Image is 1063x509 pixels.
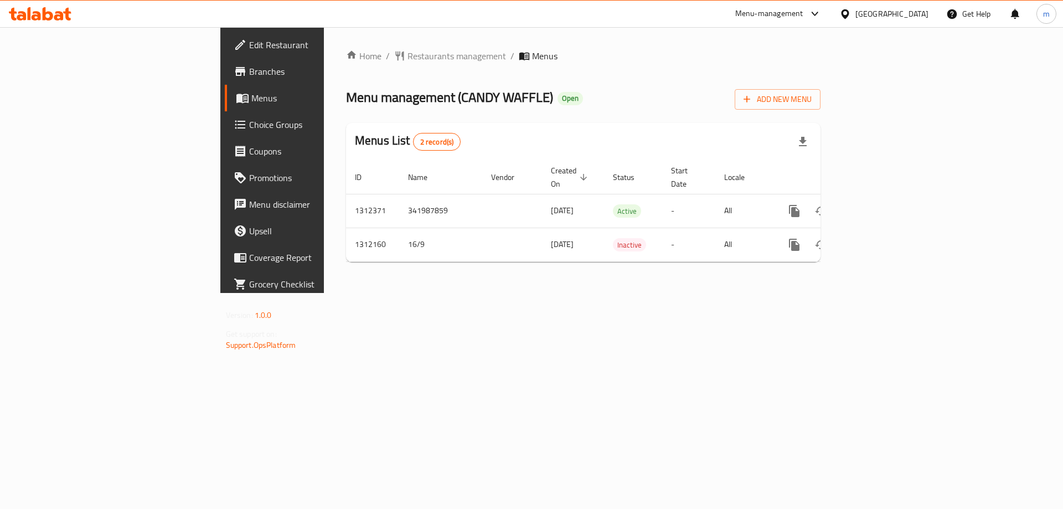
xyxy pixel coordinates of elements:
table: enhanced table [346,161,896,262]
span: Inactive [613,239,646,251]
span: Menus [251,91,389,105]
span: Menu management ( CANDY WAFFLE ) [346,85,553,110]
span: Get support on: [226,327,277,341]
span: Restaurants management [407,49,506,63]
td: 16/9 [399,228,482,261]
li: / [510,49,514,63]
nav: breadcrumb [346,49,821,63]
a: Coverage Report [225,244,398,271]
a: Upsell [225,218,398,244]
button: Add New Menu [735,89,821,110]
button: more [781,232,808,258]
span: Active [613,205,641,218]
span: [DATE] [551,237,574,251]
div: Inactive [613,238,646,251]
a: Coupons [225,138,398,164]
td: - [662,194,715,228]
span: Name [408,171,442,184]
td: 341987859 [399,194,482,228]
div: Open [558,92,583,105]
span: Promotions [249,171,389,184]
a: Grocery Checklist [225,271,398,297]
span: Start Date [671,164,702,191]
span: 2 record(s) [414,137,461,147]
span: Coupons [249,145,389,158]
span: m [1043,8,1050,20]
a: Menus [225,85,398,111]
span: Status [613,171,649,184]
span: Grocery Checklist [249,277,389,291]
span: Add New Menu [744,92,812,106]
td: - [662,228,715,261]
a: Promotions [225,164,398,191]
span: [DATE] [551,203,574,218]
th: Actions [772,161,896,194]
span: Version: [226,308,253,322]
div: Export file [789,128,816,155]
span: Open [558,94,583,103]
span: ID [355,171,376,184]
span: Upsell [249,224,389,238]
span: Coverage Report [249,251,389,264]
span: Branches [249,65,389,78]
span: Edit Restaurant [249,38,389,52]
a: Edit Restaurant [225,32,398,58]
span: Menus [532,49,558,63]
div: Total records count [413,133,461,151]
span: Choice Groups [249,118,389,131]
button: Change Status [808,198,834,224]
span: Menu disclaimer [249,198,389,211]
div: Menu-management [735,7,803,20]
td: All [715,194,772,228]
a: Branches [225,58,398,85]
span: Created On [551,164,591,191]
span: Vendor [491,171,529,184]
div: [GEOGRAPHIC_DATA] [855,8,928,20]
button: more [781,198,808,224]
span: Locale [724,171,759,184]
span: 1.0.0 [255,308,272,322]
h2: Menus List [355,132,461,151]
a: Restaurants management [394,49,506,63]
div: Active [613,204,641,218]
a: Menu disclaimer [225,191,398,218]
button: Change Status [808,232,834,258]
a: Support.OpsPlatform [226,338,296,352]
a: Choice Groups [225,111,398,138]
td: All [715,228,772,261]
